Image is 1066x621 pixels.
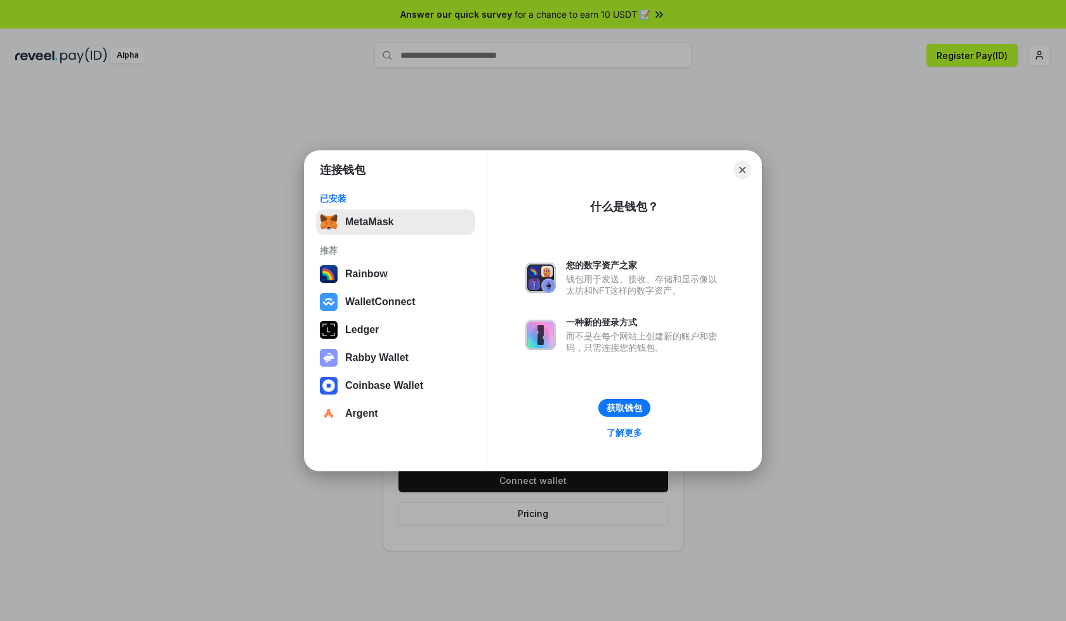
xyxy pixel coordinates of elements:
[525,263,556,293] img: svg+xml,%3Csvg%20xmlns%3D%22http%3A%2F%2Fwww.w3.org%2F2000%2Fsvg%22%20fill%3D%22none%22%20viewBox...
[320,245,471,256] div: 推荐
[566,317,723,328] div: 一种新的登录方式
[607,402,642,414] div: 获取钱包
[316,345,475,370] button: Rabby Wallet
[345,352,409,363] div: Rabby Wallet
[320,162,365,178] h1: 连接钱包
[320,349,338,367] img: svg+xml,%3Csvg%20xmlns%3D%22http%3A%2F%2Fwww.w3.org%2F2000%2Fsvg%22%20fill%3D%22none%22%20viewBox...
[525,320,556,350] img: svg+xml,%3Csvg%20xmlns%3D%22http%3A%2F%2Fwww.w3.org%2F2000%2Fsvg%22%20fill%3D%22none%22%20viewBox...
[566,330,723,353] div: 而不是在每个网站上创建新的账户和密码，只需连接您的钱包。
[345,268,388,280] div: Rainbow
[345,216,393,228] div: MetaMask
[734,161,751,179] button: Close
[607,427,642,438] div: 了解更多
[590,199,659,214] div: 什么是钱包？
[345,324,379,336] div: Ledger
[566,259,723,271] div: 您的数字资产之家
[320,193,471,204] div: 已安装
[316,289,475,315] button: WalletConnect
[345,296,416,308] div: WalletConnect
[316,209,475,235] button: MetaMask
[320,405,338,422] img: svg+xml,%3Csvg%20width%3D%2228%22%20height%3D%2228%22%20viewBox%3D%220%200%2028%2028%22%20fill%3D...
[598,399,650,417] button: 获取钱包
[316,261,475,287] button: Rainbow
[320,321,338,339] img: svg+xml,%3Csvg%20xmlns%3D%22http%3A%2F%2Fwww.w3.org%2F2000%2Fsvg%22%20width%3D%2228%22%20height%3...
[316,401,475,426] button: Argent
[345,408,378,419] div: Argent
[320,293,338,311] img: svg+xml,%3Csvg%20width%3D%2228%22%20height%3D%2228%22%20viewBox%3D%220%200%2028%2028%22%20fill%3D...
[599,424,650,441] a: 了解更多
[316,317,475,343] button: Ledger
[320,213,338,231] img: svg+xml,%3Csvg%20fill%3D%22none%22%20height%3D%2233%22%20viewBox%3D%220%200%2035%2033%22%20width%...
[320,265,338,283] img: svg+xml,%3Csvg%20width%3D%22120%22%20height%3D%22120%22%20viewBox%3D%220%200%20120%20120%22%20fil...
[320,377,338,395] img: svg+xml,%3Csvg%20width%3D%2228%22%20height%3D%2228%22%20viewBox%3D%220%200%2028%2028%22%20fill%3D...
[566,273,723,296] div: 钱包用于发送、接收、存储和显示像以太坊和NFT这样的数字资产。
[345,380,423,391] div: Coinbase Wallet
[316,373,475,398] button: Coinbase Wallet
